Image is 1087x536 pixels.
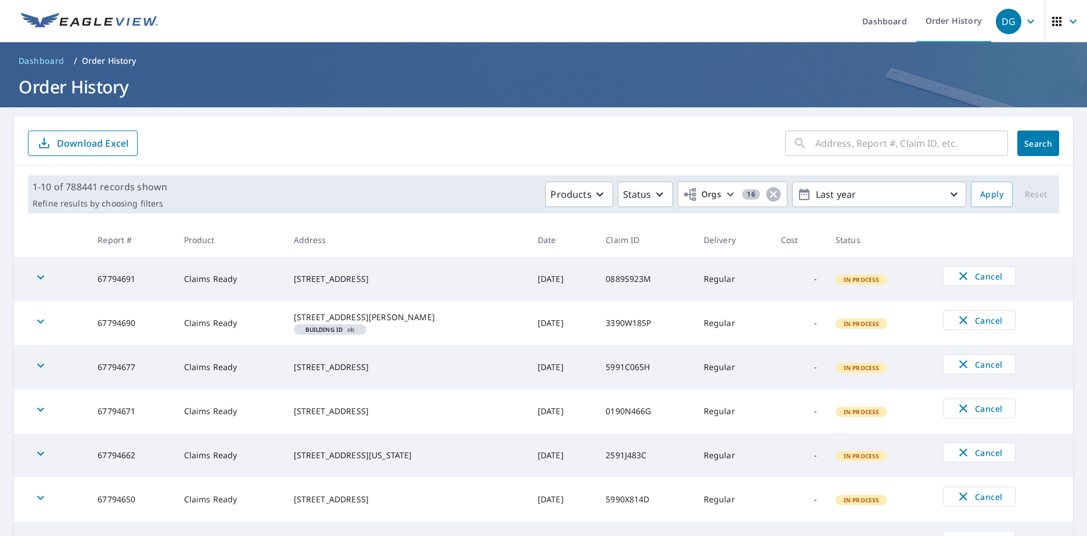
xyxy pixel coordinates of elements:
[826,223,934,257] th: Status
[1027,138,1050,149] span: Search
[294,494,519,505] div: [STREET_ADDRESS]
[33,180,167,194] p: 1-10 of 788441 records shown
[88,223,174,257] th: Report #
[837,364,887,372] span: In Process
[14,75,1073,99] h1: Order History
[175,223,285,257] th: Product
[837,408,887,416] span: In Process
[742,190,760,198] span: 16
[74,54,77,68] li: /
[971,182,1013,207] button: Apply
[19,55,64,67] span: Dashboard
[14,52,69,70] a: Dashboard
[943,487,1016,506] button: Cancel
[694,477,772,521] td: Regular
[175,345,285,389] td: Claims Ready
[772,257,826,301] td: -
[528,433,596,477] td: [DATE]
[28,131,138,156] button: Download Excel
[955,313,1003,327] span: Cancel
[943,399,1016,418] button: Cancel
[955,401,1003,415] span: Cancel
[837,496,887,504] span: In Process
[955,490,1003,504] span: Cancel
[21,13,158,30] img: EV Logo
[694,257,772,301] td: Regular
[772,389,826,433] td: -
[175,301,285,345] td: Claims Ready
[943,443,1016,462] button: Cancel
[596,345,694,389] td: 5991C065H
[596,433,694,477] td: 2591J483C
[596,223,694,257] th: Claim ID
[545,182,613,207] button: Products
[943,354,1016,374] button: Cancel
[694,433,772,477] td: Regular
[88,389,174,433] td: 67794671
[285,223,528,257] th: Address
[528,477,596,521] td: [DATE]
[943,266,1016,286] button: Cancel
[678,182,787,207] button: Orgs16
[596,301,694,345] td: 3390W185P
[88,477,174,521] td: 67794650
[772,433,826,477] td: -
[815,127,1008,160] input: Address, Report #, Claim ID, etc.
[837,276,887,284] span: In Process
[772,223,826,257] th: Cost
[294,273,519,285] div: [STREET_ADDRESS]
[596,257,694,301] td: 0889S923M
[528,389,596,433] td: [DATE]
[837,452,887,460] span: In Process
[792,182,966,207] button: Last year
[175,477,285,521] td: Claims Ready
[996,9,1021,34] div: DG
[550,187,591,201] p: Products
[294,361,519,373] div: [STREET_ADDRESS]
[88,345,174,389] td: 67794677
[528,223,596,257] th: Date
[88,433,174,477] td: 67794662
[294,405,519,417] div: [STREET_ADDRESS]
[772,301,826,345] td: -
[528,345,596,389] td: [DATE]
[955,269,1003,283] span: Cancel
[33,198,167,209] p: Refine results by choosing filters
[837,320,887,328] span: In Process
[811,184,947,205] p: Last year
[772,345,826,389] td: -
[694,223,772,257] th: Delivery
[57,137,128,150] p: Download Excel
[14,52,1073,70] nav: breadcrumb
[623,187,652,201] p: Status
[955,446,1003,459] span: Cancel
[694,345,772,389] td: Regular
[175,389,285,433] td: Claims Ready
[694,389,772,433] td: Regular
[943,310,1016,330] button: Cancel
[82,55,136,67] p: Order History
[88,257,174,301] td: 67794691
[298,327,362,332] span: ob
[294,450,519,461] div: [STREET_ADDRESS][US_STATE]
[305,327,343,332] em: Building ID
[683,187,722,202] span: Orgs
[772,477,826,521] td: -
[528,257,596,301] td: [DATE]
[175,257,285,301] td: Claims Ready
[1017,131,1059,156] button: Search
[618,182,673,207] button: Status
[596,389,694,433] td: 0190N466G
[175,433,285,477] td: Claims Ready
[528,301,596,345] td: [DATE]
[596,477,694,521] td: 5990X814D
[980,187,1003,202] span: Apply
[694,301,772,345] td: Regular
[955,357,1003,371] span: Cancel
[88,301,174,345] td: 67794690
[294,312,519,323] div: [STREET_ADDRESS][PERSON_NAME]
